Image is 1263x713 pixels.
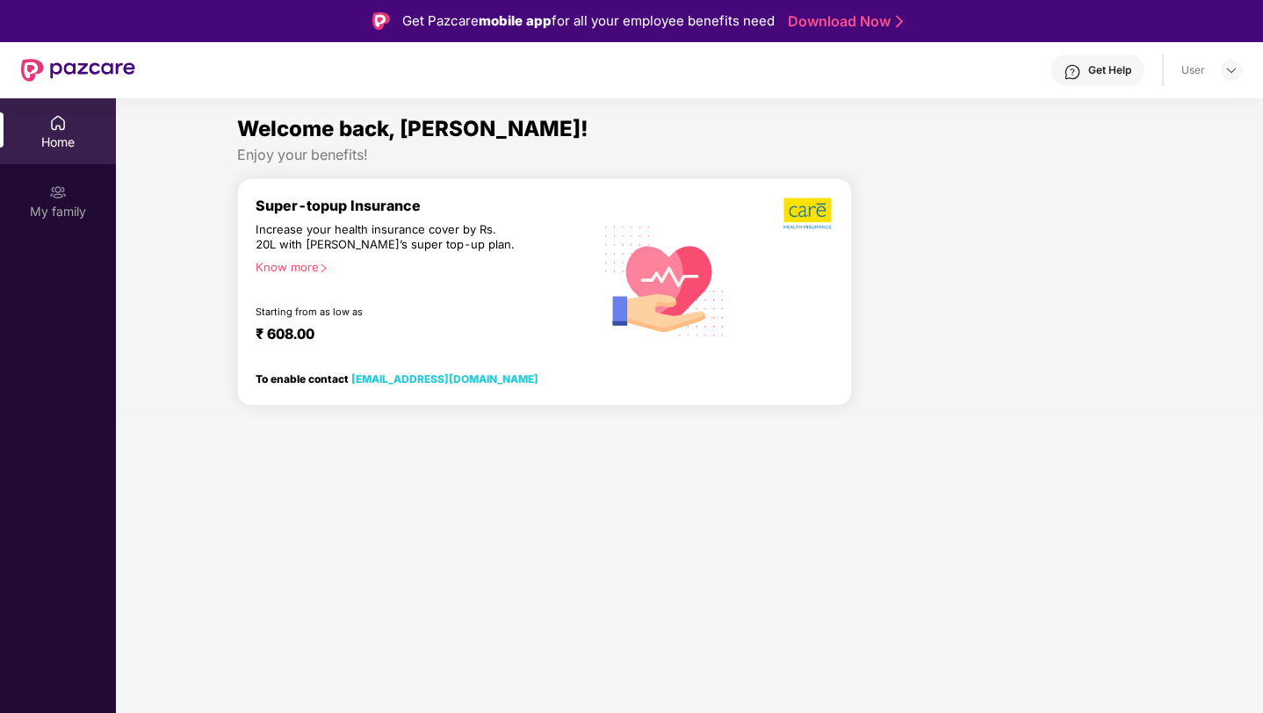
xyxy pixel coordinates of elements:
img: svg+xml;base64,PHN2ZyBpZD0iSG9tZSIgeG1sbnM9Imh0dHA6Ly93d3cudzMub3JnLzIwMDAvc3ZnIiB3aWR0aD0iMjAiIG... [49,114,67,132]
img: svg+xml;base64,PHN2ZyBpZD0iSGVscC0zMngzMiIgeG1sbnM9Imh0dHA6Ly93d3cudzMub3JnLzIwMDAvc3ZnIiB3aWR0aD... [1064,63,1081,81]
img: New Pazcare Logo [21,59,135,82]
img: b5dec4f62d2307b9de63beb79f102df3.png [783,197,834,230]
img: svg+xml;base64,PHN2ZyB4bWxucz0iaHR0cDovL3d3dy53My5vcmcvMjAwMC9zdmciIHhtbG5zOnhsaW5rPSJodHRwOi8vd3... [593,206,738,353]
a: [EMAIL_ADDRESS][DOMAIN_NAME] [351,372,538,385]
div: Get Help [1088,63,1131,77]
div: Get Pazcare for all your employee benefits need [402,11,775,32]
div: ₹ 608.00 [256,325,575,346]
a: Download Now [788,12,898,31]
img: svg+xml;base64,PHN2ZyBpZD0iRHJvcGRvd24tMzJ4MzIiIHhtbG5zPSJodHRwOi8vd3d3LnczLm9yZy8yMDAwL3N2ZyIgd2... [1224,63,1238,77]
div: User [1181,63,1205,77]
span: Welcome back, [PERSON_NAME]! [237,116,588,141]
span: right [319,263,328,273]
div: To enable contact [256,372,538,385]
img: svg+xml;base64,PHN2ZyB3aWR0aD0iMjAiIGhlaWdodD0iMjAiIHZpZXdCb3g9IjAgMCAyMCAyMCIgZmlsbD0ibm9uZSIgeG... [49,184,67,201]
strong: mobile app [479,12,552,29]
div: Starting from as low as [256,306,518,318]
div: Enjoy your benefits! [237,146,1143,164]
img: Stroke [896,12,903,31]
div: Know more [256,260,582,272]
img: Logo [372,12,390,30]
div: Super-topup Insurance [256,197,593,214]
div: Increase your health insurance cover by Rs. 20L with [PERSON_NAME]’s super top-up plan. [256,222,517,253]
